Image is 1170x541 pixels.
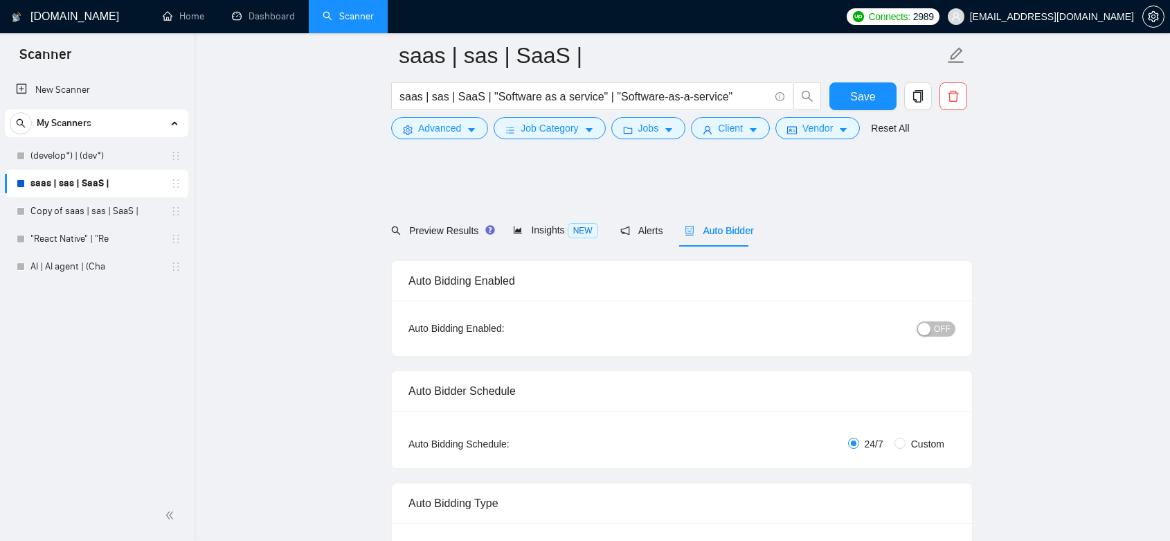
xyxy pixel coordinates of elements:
[685,225,753,236] span: Auto Bidder
[170,261,181,272] span: holder
[664,125,674,135] span: caret-down
[513,224,597,236] span: Insights
[905,90,931,103] span: copy
[584,125,594,135] span: caret-down
[16,76,177,104] a: New Scanner
[611,117,686,139] button: folderJobscaret-down
[408,371,955,411] div: Auto Bidder Schedule
[30,142,162,170] a: (develop*) | (dev*)
[802,121,833,136] span: Vendor
[170,178,181,189] span: holder
[30,197,162,225] a: Copy of saas | sas | SaaS |
[521,121,578,136] span: Job Category
[691,117,770,139] button: userClientcaret-down
[934,321,951,337] span: OFF
[163,10,204,22] a: homeHome
[12,6,21,28] img: logo
[467,125,476,135] span: caret-down
[484,224,496,236] div: Tooltip anchor
[399,88,769,105] input: Search Freelance Jobs...
[399,38,944,73] input: Scanner name...
[947,46,965,64] span: edit
[913,9,934,24] span: 2989
[718,121,743,136] span: Client
[232,10,295,22] a: dashboardDashboard
[408,321,591,336] div: Auto Bidding Enabled:
[829,82,897,110] button: Save
[685,226,694,236] span: robot
[408,484,955,523] div: Auto Bidding Type
[170,233,181,245] span: holder
[939,82,967,110] button: delete
[170,150,181,161] span: holder
[775,117,860,139] button: idcardVendorcaret-down
[30,170,162,197] a: saas | sas | SaaS |
[620,226,630,236] span: notification
[10,112,32,134] button: search
[868,9,910,24] span: Connects:
[940,90,966,103] span: delete
[787,125,797,135] span: idcard
[838,125,848,135] span: caret-down
[904,82,932,110] button: copy
[418,121,461,136] span: Advanced
[951,12,961,21] span: user
[1143,11,1164,22] span: setting
[391,225,491,236] span: Preview Results
[853,11,864,22] img: upwork-logo.png
[748,125,758,135] span: caret-down
[37,109,91,137] span: My Scanners
[859,436,889,452] span: 24/7
[793,82,821,110] button: search
[5,76,188,104] li: New Scanner
[1142,6,1164,28] button: setting
[165,508,179,522] span: double-left
[170,206,181,217] span: holder
[30,225,162,253] a: "React Native" | "Re
[871,121,909,136] a: Reset All
[775,92,784,101] span: info-circle
[30,253,162,281] a: AI | AI agent | (Cha
[505,125,515,135] span: bars
[906,436,950,452] span: Custom
[494,117,605,139] button: barsJob Categorycaret-down
[403,125,413,135] span: setting
[620,225,663,236] span: Alerts
[323,10,374,22] a: searchScanner
[638,121,659,136] span: Jobs
[408,436,591,452] div: Auto Bidding Schedule:
[391,226,401,236] span: search
[513,225,523,235] span: area-chart
[568,223,598,238] span: NEW
[10,118,31,128] span: search
[1123,494,1156,527] iframe: Intercom live chat
[391,117,488,139] button: settingAdvancedcaret-down
[8,44,82,73] span: Scanner
[1142,11,1164,22] a: setting
[703,125,712,135] span: user
[623,125,633,135] span: folder
[794,90,820,103] span: search
[850,88,875,105] span: Save
[5,109,188,281] li: My Scanners
[408,261,955,301] div: Auto Bidding Enabled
